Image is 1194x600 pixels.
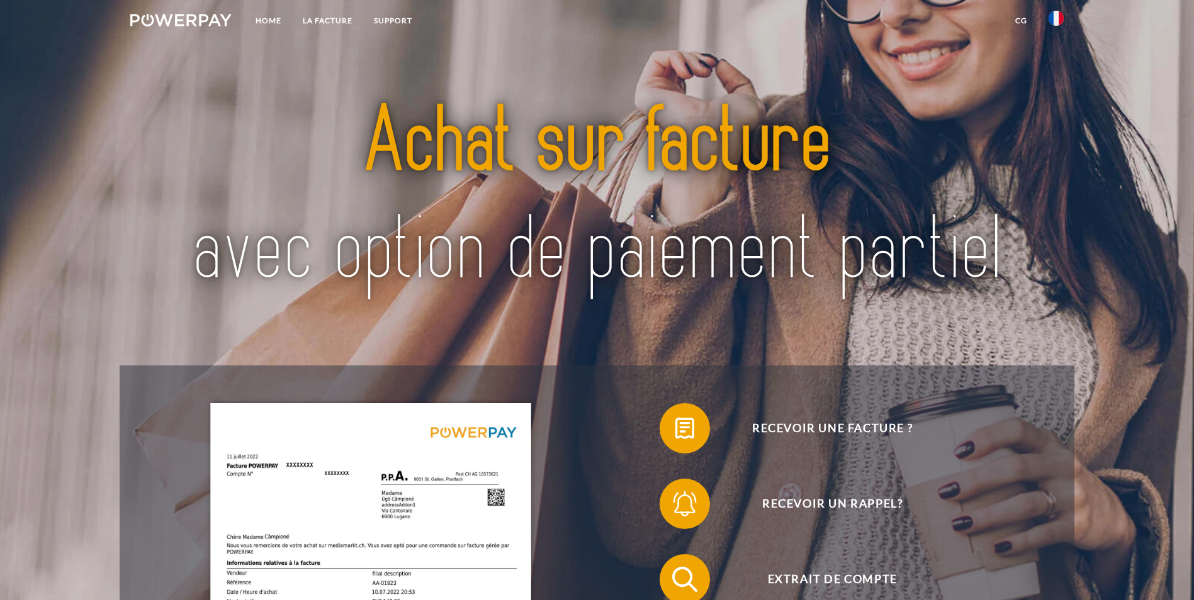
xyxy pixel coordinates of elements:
img: qb_bell.svg [669,488,701,519]
a: CG [1005,9,1038,32]
img: qb_search.svg [669,564,701,595]
span: Recevoir une facture ? [678,403,986,453]
button: Recevoir une facture ? [660,403,987,453]
button: Recevoir un rappel? [660,479,987,529]
img: title-powerpay_fr.svg [176,60,1018,334]
a: Home [245,9,292,32]
span: Recevoir un rappel? [678,479,986,529]
img: qb_bill.svg [669,413,701,444]
img: logo-powerpay-white.svg [130,14,232,26]
a: LA FACTURE [292,9,363,32]
a: Support [363,9,423,32]
img: fr [1049,11,1064,26]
